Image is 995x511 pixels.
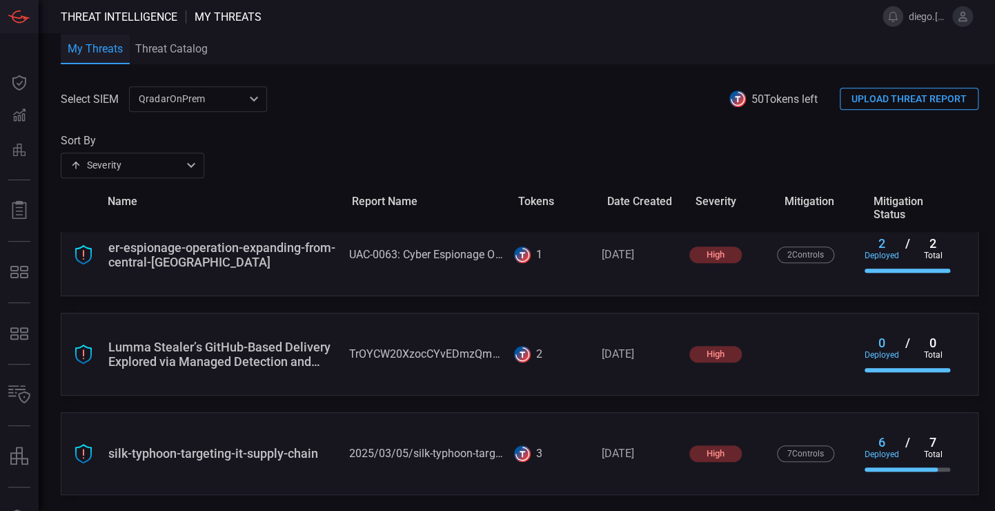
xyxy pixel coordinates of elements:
div: [DATE] [602,347,678,360]
div: silk-typhoon-targeting-it-supply-chain [108,446,338,461]
p: QradarOnPrem [139,92,245,106]
div: 0 [916,336,950,350]
div: 2 [916,236,950,251]
span: mitigation [785,195,863,221]
button: Detections [3,99,36,133]
span: mitigation status [873,195,951,221]
button: Dashboard [3,66,36,99]
div: [DATE] [602,447,678,460]
div: / [899,435,916,459]
div: 7 Control s [777,445,834,462]
div: / [899,236,916,260]
button: MITRE - Exposures [3,256,36,289]
div: 2 [865,236,899,251]
button: assets [3,440,36,473]
span: severity [696,195,774,221]
div: 1 [536,248,542,261]
button: Preventions [3,133,36,166]
label: Select SIEM [61,93,119,106]
div: 2025/03/05/silk-typhoon-targeting-it-supply-chain/ [349,447,502,460]
div: deployed [865,450,899,459]
span: My Threats [195,10,262,23]
button: MITRE - Detection Posture [3,317,36,350]
div: 2 [536,347,542,360]
div: Lumma Stealer’s GitHub-Based Delivery Explored via Managed Detection and Response [108,340,338,369]
div: TrOYCW20XzocCYvEDmzQmXxtuWa%2BD12rpo%3D&reserved=0 [349,347,502,360]
button: UPLOAD THREAT REPORT [840,88,978,110]
span: 50 Tokens left [751,93,818,106]
button: Inventory [3,378,36,412]
div: total [916,450,950,459]
button: Threat Catalog [130,33,213,64]
div: high [689,445,742,462]
button: Reports [3,194,36,227]
div: er-espionage-operation-expanding-from-central-asia [108,240,338,269]
div: total [916,251,950,260]
div: deployed [865,251,899,260]
div: 3 [536,447,542,460]
div: deployed [865,350,899,360]
div: [DATE] [602,248,678,261]
button: My Threats [61,35,130,66]
span: tokens [518,195,596,221]
div: 6 [865,435,899,450]
span: name [108,195,341,221]
div: 7 [916,435,950,450]
label: Sort By [61,134,204,147]
div: 0 [865,336,899,350]
span: date created [607,195,685,221]
span: Threat Intelligence [61,10,177,23]
div: high [689,346,742,363]
div: high [689,247,742,263]
div: 2 Control s [777,247,834,263]
div: Severity [70,158,182,172]
span: diego.[PERSON_NAME].amandi [909,11,947,22]
div: / [899,336,916,360]
div: total [916,350,950,360]
span: report name [352,195,507,221]
div: UAC-0063: Cyber Espionage Operation Expanding from Central Asia [349,248,502,261]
